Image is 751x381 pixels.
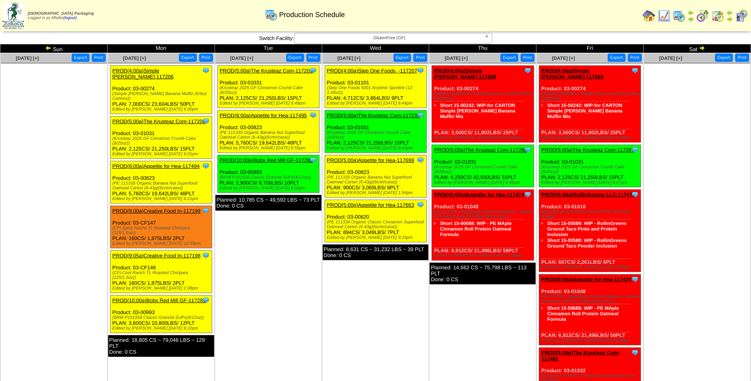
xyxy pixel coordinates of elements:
[322,44,429,53] td: Wed
[112,326,212,331] div: Edited by [PERSON_NAME] [DATE] 6:22pm
[536,44,644,53] td: Fri
[202,117,210,125] img: Tooltip
[112,241,212,246] div: Edited by [PERSON_NAME] [DATE] 12:59pm
[63,16,77,20] a: (logout)
[434,165,533,174] div: (Krusteaz 2025 GF Cinnamon Crumb Cake (8/20oz))
[202,251,210,259] img: Tooltip
[430,263,536,284] div: Planned: 14,662 CS ~ 75,798 LBS ~ 113 PLT Done: 0 CS
[327,112,420,118] a: PROD(5:00a)The Krusteaz Com-117235
[440,221,511,237] a: Short 15-00688: WIP - PE MAple Cinnamon Roll Protein Oatmeal Formula
[434,210,533,219] div: (PE 111336 - Multipack Protein Oatmeal - Maple Cinnamon Roll (5-1.66oz/6ct-8.3oz) )
[327,146,426,150] div: Edited by [PERSON_NAME] [DATE] 6:44pm
[696,10,709,22] img: calendarblend.gif
[112,196,212,201] div: Edited by [PERSON_NAME] [DATE] 6:21pm
[541,210,641,219] div: (RollinGreens Ground Taco M'EAT SUP (12-4.5oz))
[327,220,426,229] div: (PE 111334 Organic Classic Cinnamon Superfood Oatmeal Carton (6-43g)(6crtn/case))
[112,286,212,291] div: Edited by [PERSON_NAME] [DATE] 1:08pm
[445,55,468,61] a: [DATE] [+]
[416,111,424,119] img: Tooltip
[541,147,634,153] a: PROD(5:00a)The Krusteaz Com-117287
[217,110,319,153] div: Product: 03-00823 PLAN: 5,760CS / 19,642LBS / 48PLT
[658,10,670,22] img: line_graph.gif
[110,206,212,248] div: Product: 03-CF147 PLAN: 160CS / 1,875LBS / 2PLT
[434,253,533,258] div: Edited by [PERSON_NAME] [DATE] 6:46pm
[659,55,682,61] a: [DATE] [+]
[547,305,619,322] a: Short 15-00688: WIP - PE MAple Cinnamon Roll Protein Oatmeal Formula
[628,53,642,62] button: Print
[644,44,751,53] td: Sat
[107,44,215,53] td: Mon
[112,208,201,214] a: PROD(9:00a)Creative Food In-117199
[112,118,205,124] a: PROD(5:00a)The Krusteaz Com-117200
[434,68,496,80] a: PROD(4:00a)Simple [PERSON_NAME]-117668
[112,136,212,146] div: (Krusteaz 2025 GF Cinnamon Crumb Cake (8/20oz))
[309,67,317,74] img: Tooltip
[220,186,319,190] div: Edited by [PERSON_NAME] [DATE] 6:59pm
[217,66,319,108] div: Product: 03-01031 PLAN: 2,125CS / 21,250LBS / 15PLT
[279,11,345,19] span: Production Schedule
[432,190,534,261] div: Product: 03-01048 PLAN: 6,912CS / 21,496LBS / 58PLT
[306,53,320,62] button: Print
[726,16,733,22] img: arrowright.gif
[325,155,426,198] div: Product: 03-00823 PLAN: 900CS / 3,069LBS / 8PLT
[220,101,319,106] div: Edited by [PERSON_NAME] [DATE] 6:49pm
[112,271,212,280] div: (CFI-Cool Ranch TL Roasted Chickpea (125/1.5oz))
[323,244,429,260] div: Planned: 8,631 CS ~ 31,232 LBS ~ 39 PLT Done: 0 CS
[432,145,534,187] div: Product: 03-01031 PLAN: 4,250CS / 42,500LBS / 31PLT
[541,294,641,304] div: (PE 111336 - Multipack Protein Oatmeal - Maple Cinnamon Roll (5-1.66oz/6ct-8.3oz) )
[220,130,319,140] div: (PE 111335 Organic Banana Nut Superfood Oatmeal Carton (6-43g)(6crtn/case))
[123,55,146,61] a: [DATE] [+]
[688,10,694,16] img: arrowleft.gif
[500,53,518,62] button: Export
[429,44,536,53] td: Thu
[715,53,733,62] button: Export
[220,146,319,150] div: Edited by [PERSON_NAME] [DATE] 6:55pm
[92,53,106,62] button: Print
[735,53,749,62] button: Print
[16,55,39,61] span: [DATE] [+]
[547,221,627,237] a: Short 15-00589: WIP - RollinGreens Ground Taco Pinto and Protein Inclusion
[541,276,631,282] a: PROD(8:00a)Appetite for Hea-117475
[108,335,214,357] div: Planned: 18,805 CS ~ 79,046 LBS ~ 129 PLT Done: 0 CS
[327,235,426,240] div: Edited by [PERSON_NAME] [DATE] 9:16pm
[541,192,635,198] a: PROD(6:00a)RollinGreens LLC-117478
[327,101,426,106] div: Edited by [PERSON_NAME] [DATE] 6:44pm
[309,156,317,164] img: Tooltip
[394,53,411,62] button: Export
[541,165,641,174] div: (Krusteaz 2025 GF Cinnamon Crumb Cake (8/20oz))
[112,68,174,80] a: PROD(4:00a)Simple [PERSON_NAME]-117206
[199,53,213,62] button: Print
[524,190,532,198] img: Tooltip
[327,157,414,163] a: PROD(5:00a)Appetite for Hea-117699
[327,202,414,208] a: PROD(5:00p)Appetite for Hea-117663
[631,190,639,198] img: Tooltip
[631,67,639,74] img: Tooltip
[434,192,524,198] a: PROD(8:00a)Appetite for Hea-117474
[112,107,212,112] div: Edited by [PERSON_NAME] [DATE] 6:00pm
[112,297,206,303] a: PROD(10:00a)Bobs Red Mill GF-117281
[434,180,533,185] div: Edited by [PERSON_NAME] [DATE] 6:46pm
[110,295,212,333] div: Product: 03-00993 PLAN: 3,600CS / 10,800LBS / 12PLT
[539,274,641,345] div: Product: 03-01048 PLAN: 6,912CS / 21,496LBS / 58PLT
[325,200,426,242] div: Product: 03-00820 PLAN: 894CS / 3,049LBS / 7PLT
[541,180,641,185] div: Edited by [PERSON_NAME] [DATE] 6:47pm
[110,251,212,293] div: Product: 03-CF146 PLAN: 160CS / 1,875LBS / 2PLT
[202,296,210,304] img: Tooltip
[539,145,641,187] div: Product: 03-01031 PLAN: 2,125CS / 21,250LBS / 15PLT
[327,130,426,140] div: (Krusteaz 2025 GF Cinnamon Crumb Cake (8/20oz))
[112,315,212,320] div: (BRM P101558 Classic Granola SUPs(4/12oz))
[541,91,641,101] div: (Simple [PERSON_NAME] Banana Muffin (6/9oz Cartons))
[220,86,319,95] div: (Krusteaz 2025 GF Cinnamon Crumb Cake (8/20oz))
[45,45,51,51] img: arrowleft.gif
[327,175,426,185] div: (PE 111335 Organic Banana Nut Superfood Oatmeal Carton (6-43g)(6crtn/case))
[432,66,534,143] div: Product: 03-00274 PLAN: 3,500CS / 11,802LBS / 25PLT
[434,135,533,140] div: Edited by [PERSON_NAME] [DATE] 6:24pm
[524,67,532,74] img: Tooltip
[325,66,426,108] div: Product: 03-01101 PLAN: 4,712CS / 3,864LBS / 9PLT
[631,275,639,283] img: Tooltip
[286,53,304,62] button: Export
[631,349,639,356] img: Tooltip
